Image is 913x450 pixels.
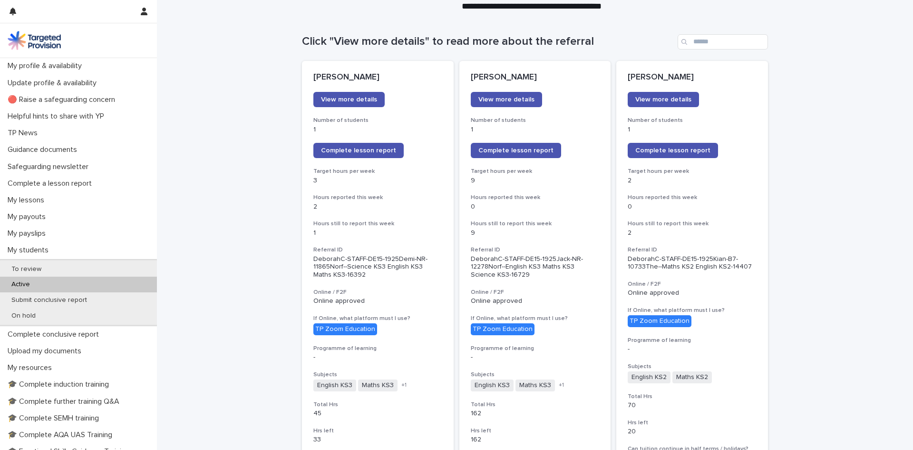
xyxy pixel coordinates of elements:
h3: Total Hrs [628,393,757,400]
p: 2 [628,229,757,237]
span: Maths KS2 [672,371,712,383]
p: DeborahC-STAFF-DE15-1925Jack-NR-12278Norf--English KS3 Maths KS3 Science KS3-16729 [471,255,600,279]
p: TP News [4,129,45,138]
a: View more details [313,92,385,107]
span: View more details [321,96,377,103]
p: 9 [471,229,600,237]
a: Complete lesson report [313,143,404,158]
input: Search [678,34,768,50]
span: English KS3 [313,380,356,391]
p: Safeguarding newsletter [4,162,96,171]
h3: Programme of learning [628,337,757,344]
h3: Number of students [313,117,442,124]
p: To review [4,265,49,273]
h3: Total Hrs [313,401,442,409]
span: Complete lesson report [478,147,554,154]
p: [PERSON_NAME] [313,72,442,83]
h3: If Online, what platform must I use? [471,315,600,322]
a: Complete lesson report [628,143,718,158]
h3: Programme of learning [471,345,600,352]
h3: Hours still to report this week [313,220,442,228]
p: 🔴 Raise a safeguarding concern [4,95,123,104]
p: 162 [471,436,600,444]
p: [PERSON_NAME] [628,72,757,83]
p: [PERSON_NAME] [471,72,600,83]
p: 2 [628,177,757,185]
p: My resources [4,363,59,372]
h3: Referral ID [313,246,442,254]
h3: Total Hrs [471,401,600,409]
h3: Hours reported this week [471,194,600,201]
div: TP Zoom Education [471,323,534,335]
p: 45 [313,410,442,418]
p: Online approved [628,289,757,297]
p: DeborahC-STAFF-DE15-1925Demi-NR-11865Norf--Science KS3 English KS3 Maths KS3-16392 [313,255,442,279]
img: M5nRWzHhSzIhMunXDL62 [8,31,61,50]
h3: Referral ID [471,246,600,254]
span: Complete lesson report [321,147,396,154]
h3: Hours reported this week [313,194,442,201]
h3: If Online, what platform must I use? [313,315,442,322]
p: Upload my documents [4,347,89,356]
p: My lessons [4,196,52,205]
p: 33 [313,436,442,444]
p: Submit conclusive report [4,296,95,304]
p: - [628,345,757,353]
h3: Referral ID [628,246,757,254]
div: TP Zoom Education [313,323,377,335]
h1: Click "View more details" to read more about the referral [302,35,674,49]
h3: Online / F2F [313,289,442,296]
h3: Online / F2F [471,289,600,296]
p: Active [4,280,38,289]
p: DeborahC-STAFF-DE15-1925Kian-B7-10733The--Maths KS2 English KS2-14407 [628,255,757,271]
p: Update profile & availability [4,79,104,88]
p: - [313,353,442,361]
h3: Subjects [471,371,600,379]
p: 1 [628,126,757,134]
h3: Hrs left [313,427,442,435]
p: 70 [628,401,757,410]
p: 162 [471,410,600,418]
p: 2 [313,203,442,211]
p: 3 [313,177,442,185]
span: + 1 [401,382,407,388]
p: My payslips [4,229,53,238]
div: TP Zoom Education [628,315,691,327]
h3: Programme of learning [313,345,442,352]
p: 20 [628,428,757,436]
a: View more details [471,92,542,107]
p: 1 [313,229,442,237]
p: My students [4,246,56,255]
h3: Subjects [628,363,757,370]
h3: Target hours per week [628,168,757,175]
h3: Number of students [471,117,600,124]
p: 0 [628,203,757,211]
h3: If Online, what platform must I use? [628,307,757,314]
p: 9 [471,177,600,185]
h3: Online / F2F [628,280,757,288]
h3: Hours reported this week [628,194,757,201]
a: Complete lesson report [471,143,561,158]
h3: Number of students [628,117,757,124]
span: Complete lesson report [635,147,710,154]
span: + 1 [559,382,564,388]
p: Complete conclusive report [4,330,107,339]
p: 🎓 Complete induction training [4,380,117,389]
span: English KS3 [471,380,514,391]
span: View more details [635,96,691,103]
p: 🎓 Complete AQA UAS Training [4,430,120,440]
p: 0 [471,203,600,211]
h3: Target hours per week [313,168,442,175]
p: 🎓 Complete SEMH training [4,414,107,423]
p: On hold [4,312,43,320]
p: Helpful hints to share with YP [4,112,112,121]
h3: Hrs left [628,419,757,427]
p: Online approved [471,297,600,305]
h3: Subjects [313,371,442,379]
p: 1 [313,126,442,134]
h3: Hrs left [471,427,600,435]
p: Complete a lesson report [4,179,99,188]
h3: Hours still to report this week [471,220,600,228]
p: - [471,353,600,361]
